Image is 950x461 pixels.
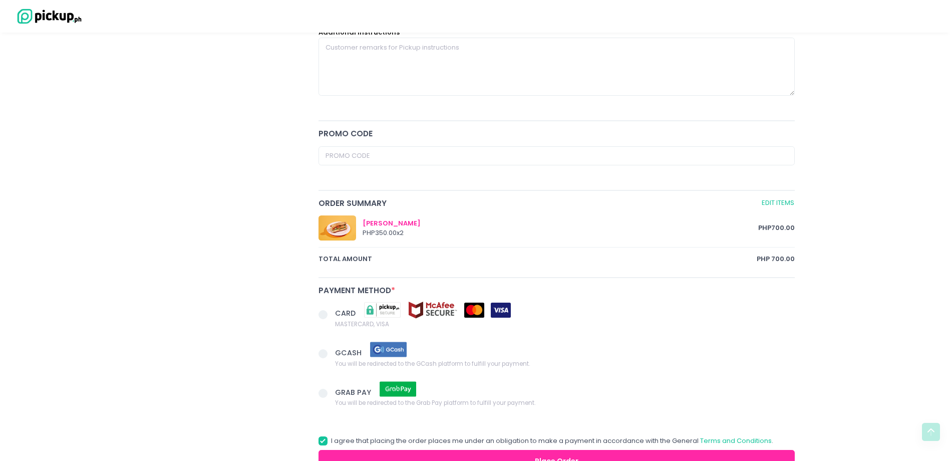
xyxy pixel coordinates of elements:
[373,380,423,398] img: grab pay
[335,358,530,368] span: You will be redirected to the GCash platform to fulfill your payment.
[700,436,772,445] a: Terms and Conditions
[758,223,795,233] span: PHP 700.00
[319,146,795,165] input: Promo Code
[408,301,458,319] img: mcafee-secure
[363,218,759,228] div: [PERSON_NAME]
[757,254,795,264] span: PHP 700.00
[335,398,535,408] span: You will be redirected to the Grab Pay platform to fulfill your payment.
[335,348,364,358] span: GCASH
[319,128,795,139] div: Promo code
[13,8,83,25] img: logo
[319,197,760,209] span: Order Summary
[464,303,484,318] img: mastercard
[335,387,373,397] span: GRAB PAY
[363,228,759,238] div: PHP 350.00 x 2
[761,197,795,209] a: Edit Items
[335,308,358,318] span: CARD
[491,303,511,318] img: visa
[335,319,511,329] span: MASTERCARD, VISA
[358,301,408,319] img: pickupsecure
[364,341,414,358] img: gcash
[319,285,795,296] div: Payment Method
[319,436,773,446] label: I agree that placing the order places me under an obligation to make a payment in accordance with...
[319,254,757,264] span: total amount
